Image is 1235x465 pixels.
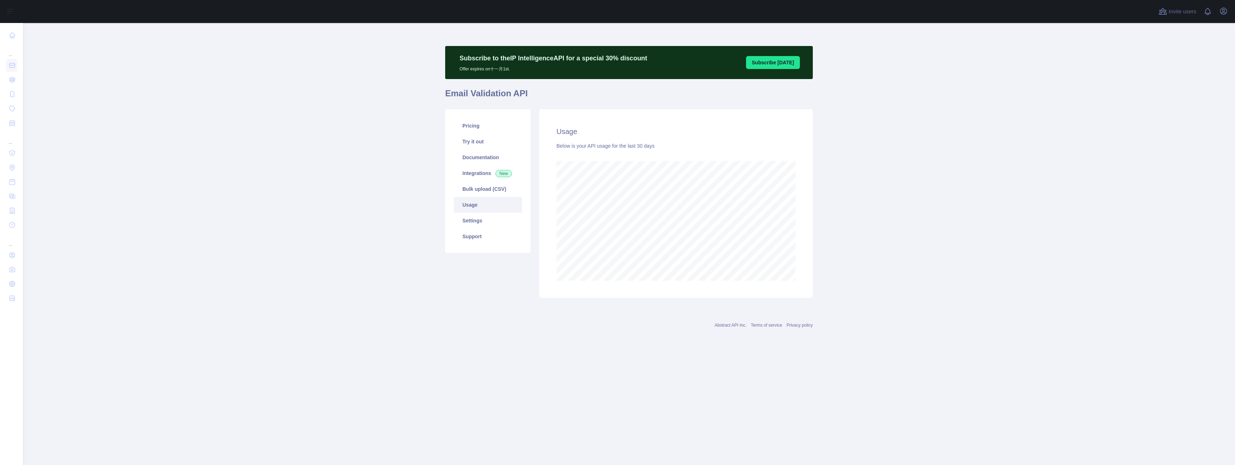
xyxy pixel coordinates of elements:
a: Privacy policy [787,323,813,328]
a: Integrations New [454,165,522,181]
h1: Email Validation API [445,88,813,105]
a: Terms of service [751,323,782,328]
a: Documentation [454,149,522,165]
p: Subscribe to the IP Intelligence API for a special 30 % discount [460,53,647,63]
a: Try it out [454,134,522,149]
button: Invite users [1157,6,1198,17]
a: Abstract API Inc. [715,323,747,328]
a: Settings [454,213,522,229]
div: ... [6,43,17,57]
a: Support [454,229,522,244]
h2: Usage [556,126,796,137]
span: Invite users [1169,8,1196,16]
a: Usage [454,197,522,213]
a: Bulk upload (CSV) [454,181,522,197]
p: Offer expires on 十一月 1st. [460,63,647,72]
div: ... [6,233,17,247]
a: Pricing [454,118,522,134]
button: Subscribe [DATE] [746,56,800,69]
div: ... [6,131,17,145]
span: New [495,170,512,177]
div: Below is your API usage for the last 30 days [556,142,796,149]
